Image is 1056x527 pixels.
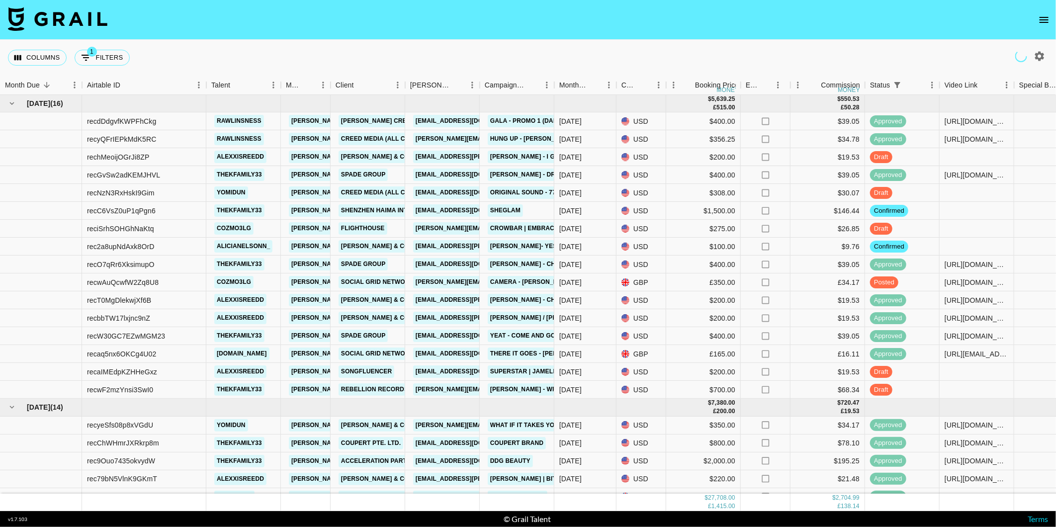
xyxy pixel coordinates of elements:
[289,222,451,235] a: [PERSON_NAME][EMAIL_ADDRESS][DOMAIN_NAME]
[945,313,1009,323] div: https://www.tiktok.com/@alexxisreedd/video/7547874414927400214?is_from_webapp=1&sender_device=pc&...
[339,204,498,217] a: Shenzhen Haima International Media Co., Ltd
[616,345,666,363] div: GBP
[616,417,666,435] div: USD
[316,78,331,92] button: Menu
[214,455,264,467] a: thekfamily33
[8,7,107,31] img: Grail Talent
[791,78,805,92] button: Menu
[1034,10,1054,30] button: open drawer
[87,206,156,216] div: recC6VsZ0uP1qPgn6
[666,345,741,363] div: £165.00
[485,76,526,95] div: Campaign (Type)
[539,78,554,92] button: Menu
[214,240,272,253] a: alicianelsonn_
[791,166,865,184] div: $39.05
[339,258,388,270] a: Spade Group
[666,202,741,220] div: $1,500.00
[289,294,451,306] a: [PERSON_NAME][EMAIL_ADDRESS][DOMAIN_NAME]
[616,130,666,148] div: USD
[289,365,451,378] a: [PERSON_NAME][EMAIL_ADDRESS][DOMAIN_NAME]
[616,238,666,256] div: USD
[844,103,860,112] div: 50.28
[621,76,637,95] div: Currency
[390,78,405,92] button: Menu
[339,473,425,485] a: [PERSON_NAME] & Co LLC
[413,294,575,306] a: [EMAIL_ADDRESS][PERSON_NAME][DOMAIN_NAME]
[413,437,525,449] a: [EMAIL_ADDRESS][DOMAIN_NAME]
[5,76,40,95] div: Month Due
[413,169,525,181] a: [EMAIL_ADDRESS][DOMAIN_NAME]
[945,76,978,95] div: Video Link
[870,171,906,180] span: approved
[289,348,451,360] a: [PERSON_NAME][EMAIL_ADDRESS][DOMAIN_NAME]
[940,76,1014,95] div: Video Link
[616,363,666,381] div: USD
[716,103,735,112] div: 515.00
[410,76,451,95] div: [PERSON_NAME]
[339,365,394,378] a: Songfluencer
[488,330,558,342] a: Yeat - Come and Go
[87,224,154,234] div: reciSrhSOHGhNaKtq
[791,345,865,363] div: £16.11
[488,348,596,360] a: There It Goes - [PERSON_NAME]
[214,276,254,288] a: cozmo3lg
[87,242,155,252] div: rec2a8upNdAxk8OrD
[559,206,582,216] div: Sep '25
[559,260,582,269] div: Sep '25
[945,260,1009,269] div: https://www.tiktok.com/@thekfamily33/photo/7551593214432529695?is_from_webapp=1&sender_device=pc&...
[616,112,666,130] div: USD
[214,115,264,127] a: rawlinsness
[339,312,425,324] a: [PERSON_NAME] & Co LLC
[413,312,575,324] a: [EMAIL_ADDRESS][PERSON_NAME][DOMAIN_NAME]
[791,112,865,130] div: $39.05
[716,407,735,416] div: 200.00
[838,87,860,93] div: money
[791,256,865,273] div: $39.05
[214,312,266,324] a: alexxisreedd
[666,166,741,184] div: $400.00
[214,294,266,306] a: alexxisreedd
[559,242,582,252] div: Sep '25
[717,87,739,93] div: money
[870,153,892,162] span: draft
[488,437,546,449] a: Coupert Brand
[559,367,582,377] div: Sep '25
[87,170,160,180] div: recGvSw2adKEMJHVL
[413,348,525,360] a: [EMAIL_ADDRESS][DOMAIN_NAME]
[67,78,82,92] button: Menu
[214,365,266,378] a: alexxisreedd
[945,349,1009,359] div: https://www.tiktok.com/@carolineloves.you/video/7548839468300766466?is_from_webapp=1&sender_devic...
[711,95,735,103] div: 5,639.25
[339,133,442,145] a: Creed Media (All Campaigns)
[87,367,157,377] div: recaIMEdpKZHHeGxz
[616,202,666,220] div: USD
[289,437,451,449] a: [PERSON_NAME][EMAIL_ADDRESS][DOMAIN_NAME]
[666,184,741,202] div: $308.00
[289,169,451,181] a: [PERSON_NAME][EMAIL_ADDRESS][DOMAIN_NAME]
[488,133,577,145] a: Hung Up - [PERSON_NAME]
[413,186,525,199] a: [EMAIL_ADDRESS][DOMAIN_NAME]
[289,115,451,127] a: [PERSON_NAME][EMAIL_ADDRESS][DOMAIN_NAME]
[865,76,940,95] div: Status
[289,312,451,324] a: [PERSON_NAME][EMAIL_ADDRESS][DOMAIN_NAME]
[666,291,741,309] div: $200.00
[40,78,54,92] button: Sort
[870,117,906,126] span: approved
[666,273,741,291] div: £350.00
[289,455,451,467] a: [PERSON_NAME][EMAIL_ADDRESS][DOMAIN_NAME]
[339,240,425,253] a: [PERSON_NAME] & Co LLC
[651,78,666,92] button: Menu
[870,314,906,323] span: approved
[339,294,425,306] a: [PERSON_NAME] & Co LLC
[771,78,786,92] button: Menu
[870,76,890,95] div: Status
[339,437,403,449] a: COUPERT PTE. LTD.
[559,331,582,341] div: Sep '25
[616,76,666,95] div: Currency
[559,116,582,126] div: Sep '25
[616,273,666,291] div: GBP
[746,76,760,95] div: Expenses: Remove Commission?
[286,76,302,95] div: Manager
[413,419,626,432] a: [PERSON_NAME][EMAIL_ADDRESS][PERSON_NAME][DOMAIN_NAME]
[616,166,666,184] div: USD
